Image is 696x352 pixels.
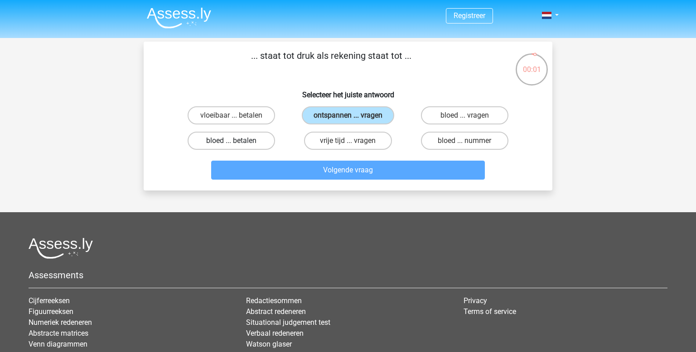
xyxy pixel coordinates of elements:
a: Abstracte matrices [29,329,88,338]
img: Assessly [147,7,211,29]
label: bloed ... vragen [421,106,508,124]
a: Venn diagrammen [29,340,87,348]
label: bloed ... betalen [188,132,275,150]
a: Abstract redeneren [246,307,306,316]
label: vloeibaar ... betalen [188,106,275,124]
p: ... staat tot druk als rekening staat tot ... [158,49,504,76]
h6: Selecteer het juiste antwoord [158,83,538,99]
button: Volgende vraag [211,161,485,180]
label: vrije tijd ... vragen [304,132,391,150]
a: Privacy [464,296,487,305]
a: Cijferreeksen [29,296,70,305]
div: 00:01 [515,52,549,75]
a: Situational judgement test [246,318,330,327]
label: ontspannen ... vragen [302,106,394,124]
a: Terms of service [464,307,516,316]
a: Watson glaser [246,340,292,348]
h5: Assessments [29,270,667,281]
a: Verbaal redeneren [246,329,304,338]
a: Redactiesommen [246,296,302,305]
a: Figuurreeksen [29,307,73,316]
a: Registreer [454,11,485,20]
img: Assessly logo [29,238,93,259]
a: Numeriek redeneren [29,318,92,327]
label: bloed ... nummer [421,132,508,150]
